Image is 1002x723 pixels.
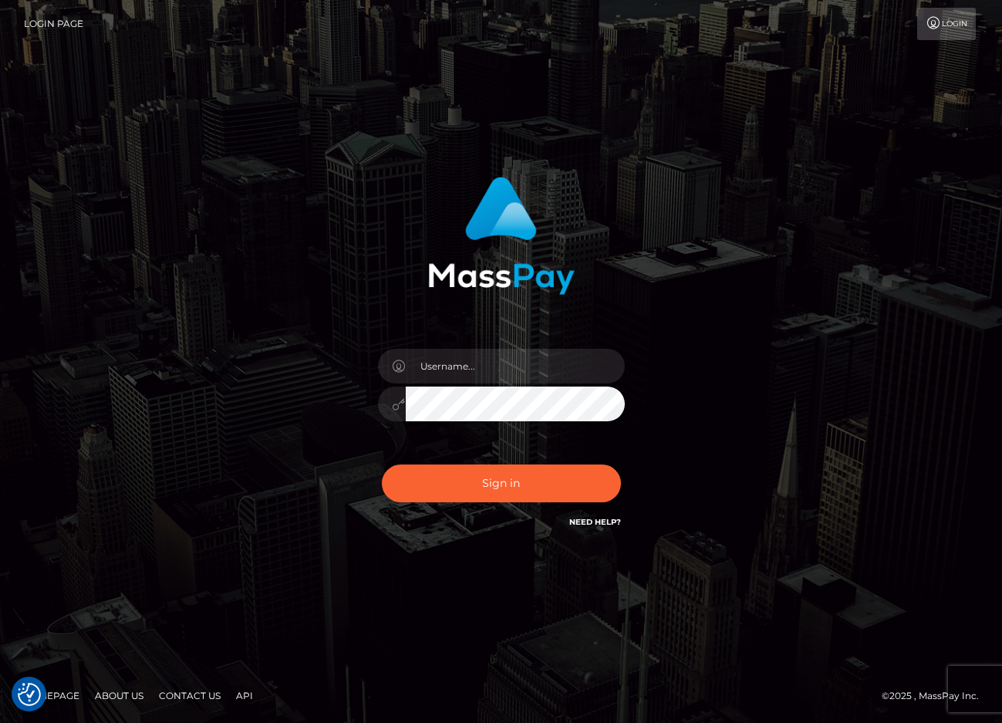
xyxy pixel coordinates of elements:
a: Homepage [17,684,86,708]
a: API [230,684,259,708]
button: Sign in [382,465,621,502]
div: © 2025 , MassPay Inc. [882,688,990,704]
input: Username... [406,349,625,383]
a: Need Help? [569,517,621,527]
img: MassPay Login [428,177,575,295]
img: Revisit consent button [18,683,41,706]
a: Login [917,8,976,40]
a: Login Page [24,8,83,40]
a: Contact Us [153,684,227,708]
a: About Us [89,684,150,708]
button: Consent Preferences [18,683,41,706]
